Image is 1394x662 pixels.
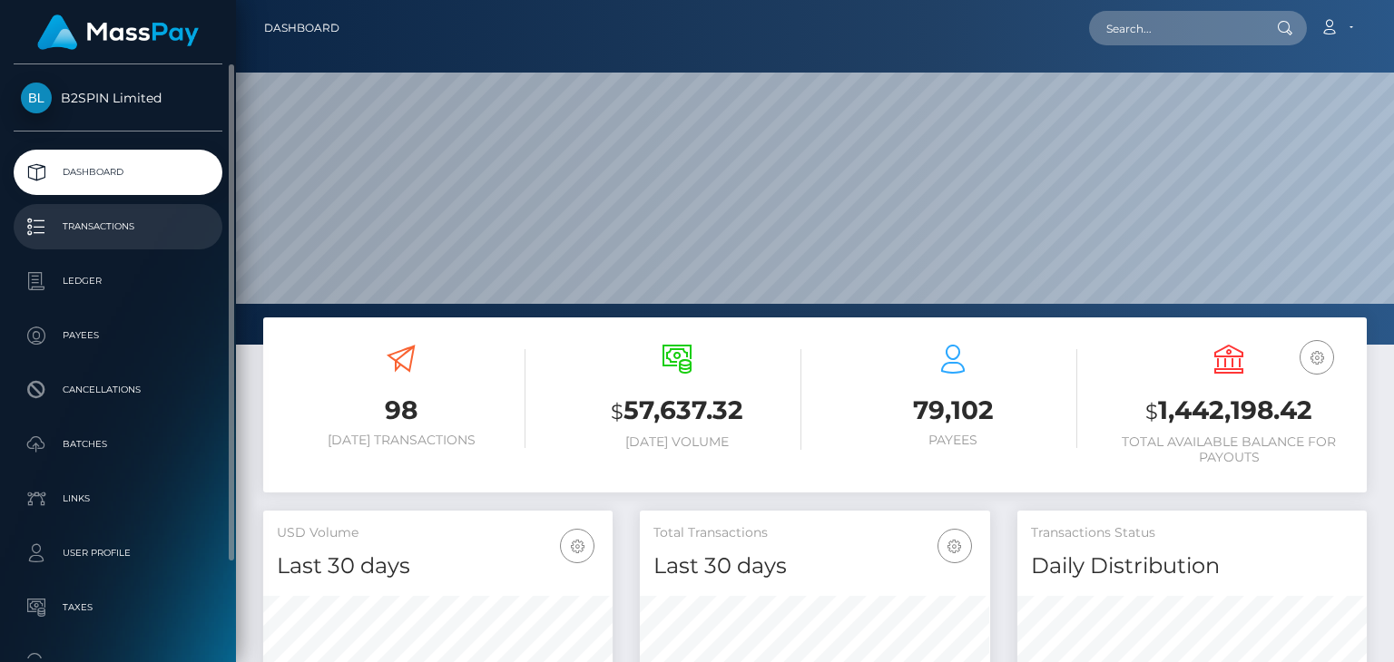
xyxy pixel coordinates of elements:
p: Dashboard [21,159,215,186]
p: Ledger [21,268,215,295]
h4: Daily Distribution [1031,550,1353,582]
h6: Total Available Balance for Payouts [1104,434,1353,465]
small: $ [611,399,623,424]
h6: Payees [829,433,1077,448]
span: B2SPIN Limited [14,90,222,106]
a: Cancellations [14,367,222,413]
a: Taxes [14,585,222,630]
h3: 79,102 [829,393,1077,428]
h6: [DATE] Transactions [277,433,525,448]
p: Taxes [21,594,215,621]
input: Search... [1089,11,1260,45]
a: Dashboard [264,9,339,47]
a: Links [14,476,222,521]
a: Batches [14,422,222,467]
a: User Profile [14,531,222,576]
h5: USD Volume [277,524,599,542]
p: Payees [21,322,215,349]
img: B2SPIN Limited [21,83,52,113]
p: Batches [21,431,215,458]
p: Transactions [21,213,215,240]
p: Cancellations [21,376,215,404]
h5: Total Transactions [653,524,976,542]
h6: [DATE] Volume [553,434,801,450]
h3: 57,637.32 [553,393,801,430]
a: Transactions [14,204,222,249]
p: Links [21,485,215,512]
a: Payees [14,313,222,358]
h5: Transactions Status [1031,524,1353,542]
p: User Profile [21,540,215,567]
small: $ [1145,399,1158,424]
h4: Last 30 days [277,550,599,582]
img: MassPay Logo [37,15,199,50]
a: Dashboard [14,150,222,195]
h3: 98 [277,393,525,428]
h3: 1,442,198.42 [1104,393,1353,430]
a: Ledger [14,258,222,304]
h4: Last 30 days [653,550,976,582]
